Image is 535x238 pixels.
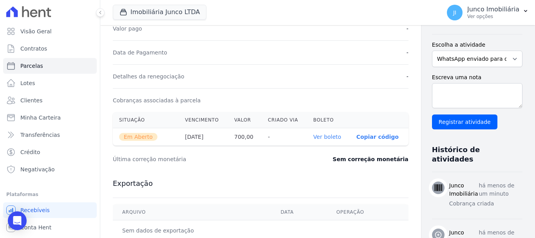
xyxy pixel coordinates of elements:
[113,179,408,188] h3: Exportação
[6,190,94,199] div: Plataformas
[432,73,522,82] label: Escreva uma nota
[20,165,55,173] span: Negativação
[3,41,97,56] a: Contratos
[113,96,201,104] dt: Cobranças associadas à parcela
[271,204,327,220] th: Data
[356,134,399,140] button: Copiar código
[3,220,97,235] a: Conta Hent
[453,10,456,15] span: JI
[407,49,408,56] dd: -
[307,112,350,128] th: Boleto
[407,25,408,33] dd: -
[313,134,341,140] a: Ver boleto
[113,5,206,20] button: Imobiliária Junco LTDA
[113,73,184,80] dt: Detalhes da renegociação
[3,24,97,39] a: Visão Geral
[179,128,228,146] th: [DATE]
[432,41,522,49] label: Escolha a atividade
[467,13,519,20] p: Ver opções
[441,2,535,24] button: JI Junco Imobiliária Ver opções
[479,182,522,198] p: há menos de um minuto
[449,200,522,208] p: Cobrança criada
[113,155,287,163] dt: Última correção monetária
[3,162,97,177] a: Negativação
[407,73,408,80] dd: -
[228,128,262,146] th: 700,00
[333,155,408,163] dd: Sem correção monetária
[3,202,97,218] a: Recebíveis
[20,27,52,35] span: Visão Geral
[20,62,43,70] span: Parcelas
[449,182,479,198] h3: Junco Imobiliária
[113,49,167,56] dt: Data de Pagamento
[3,75,97,91] a: Lotes
[228,112,262,128] th: Valor
[262,128,307,146] th: -
[179,112,228,128] th: Vencimento
[20,206,50,214] span: Recebíveis
[432,145,516,164] h3: Histórico de atividades
[8,211,27,230] div: Open Intercom Messenger
[432,114,497,129] input: Registrar atividade
[113,204,271,220] th: Arquivo
[20,223,51,231] span: Conta Hent
[20,96,42,104] span: Clientes
[3,144,97,160] a: Crédito
[327,204,408,220] th: Operação
[20,131,60,139] span: Transferências
[119,133,157,141] span: Em Aberto
[262,112,307,128] th: Criado via
[467,5,519,13] p: Junco Imobiliária
[20,148,40,156] span: Crédito
[20,79,35,87] span: Lotes
[20,114,61,122] span: Minha Carteira
[3,127,97,143] a: Transferências
[3,93,97,108] a: Clientes
[3,110,97,125] a: Minha Carteira
[113,25,142,33] dt: Valor pago
[3,58,97,74] a: Parcelas
[20,45,47,53] span: Contratos
[113,112,179,128] th: Situação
